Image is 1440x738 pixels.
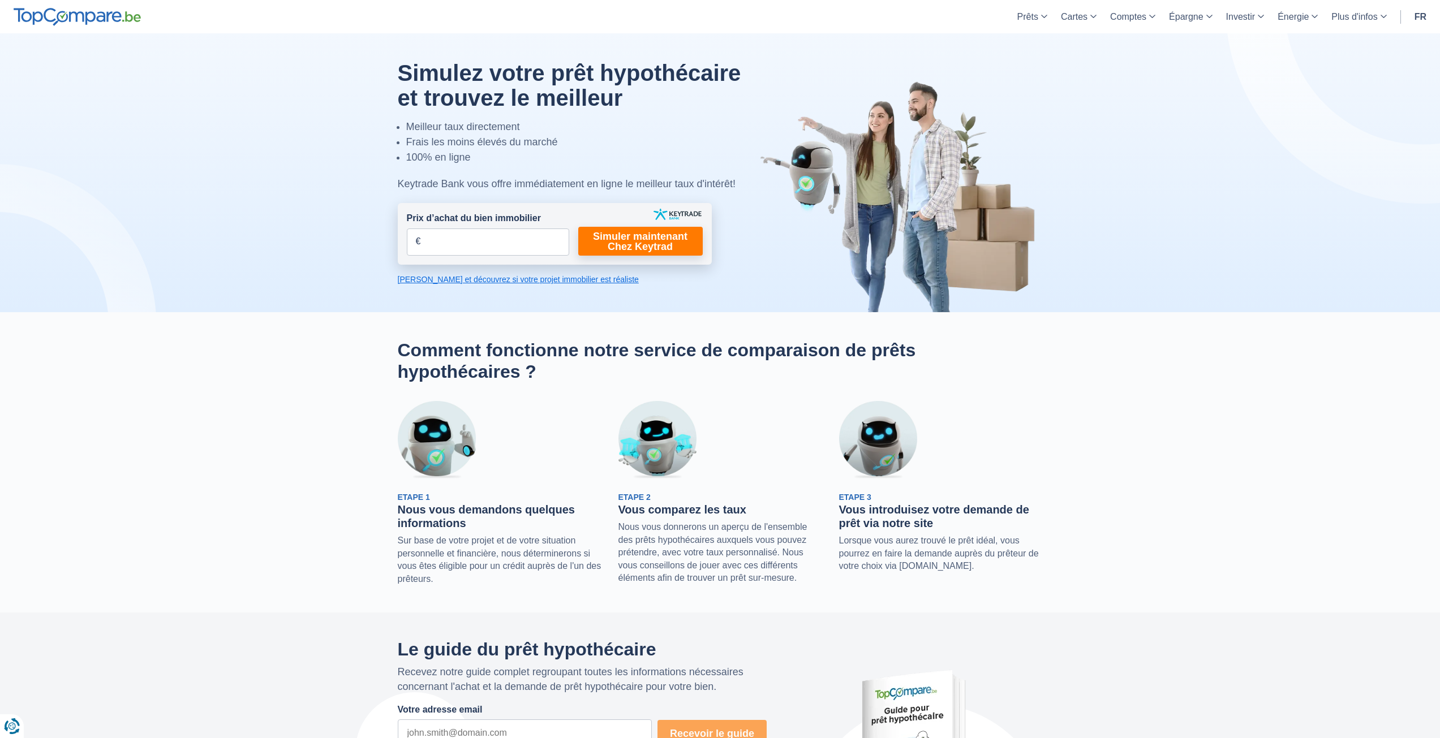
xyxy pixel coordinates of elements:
[398,665,767,694] p: Recevez notre guide complet regroupant toutes les informations nécessaires concernant l'achat et ...
[839,503,1043,530] h3: Vous introduisez votre demande de prêt via notre site
[398,534,601,585] p: Sur base de votre projet et de votre situation personnelle et financière, nous déterminerons si v...
[398,274,712,285] a: [PERSON_NAME] et découvrez si votre projet immobilier est réaliste
[578,227,703,256] a: Simuler maintenant Chez Keytrad
[839,534,1043,572] p: Lorsque vous aurez trouvé le prêt idéal, vous pourrez en faire la demande auprès du prêteur de vo...
[398,176,767,192] div: Keytrade Bank vous offre immédiatement en ligne le meilleur taux d'intérêt!
[618,401,697,479] img: Etape 2
[839,493,871,502] span: Etape 3
[398,704,483,717] label: Votre adresse email
[406,150,767,165] li: 100% en ligne
[618,493,651,502] span: Etape 2
[398,503,601,530] h3: Nous vous demandons quelques informations
[839,401,917,479] img: Etape 3
[407,212,541,225] label: Prix d’achat du bien immobilier
[398,640,767,659] h2: Le guide du prêt hypothécaire
[760,80,1043,312] img: image-hero
[398,401,476,479] img: Etape 1
[654,209,702,220] img: keytrade
[406,119,767,135] li: Meilleur taux directement
[618,521,822,584] p: Nous vous donnerons un aperçu de l'ensemble des prêts hypothécaires auxquels vous pouvez prétendr...
[416,235,421,248] span: €
[618,503,822,516] h3: Vous comparez les taux
[398,61,767,110] h1: Simulez votre prêt hypothécaire et trouvez le meilleur
[398,493,430,502] span: Etape 1
[398,339,1043,383] h2: Comment fonctionne notre service de comparaison de prêts hypothécaires ?
[406,135,767,150] li: Frais les moins élevés du marché
[14,8,141,26] img: TopCompare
